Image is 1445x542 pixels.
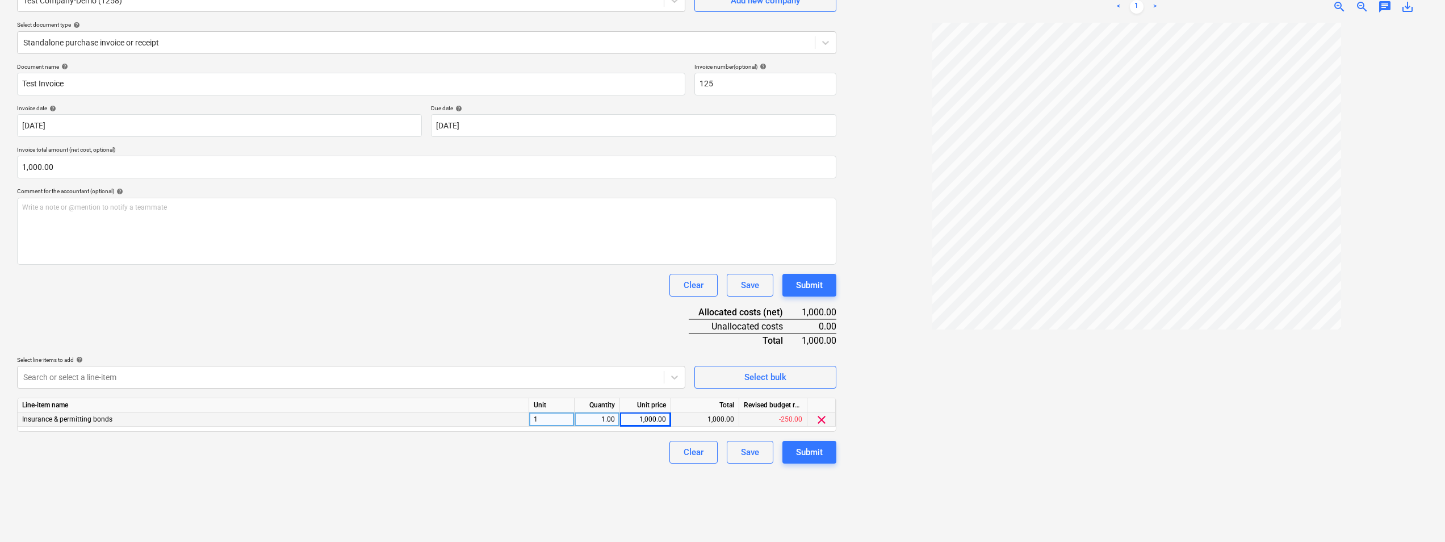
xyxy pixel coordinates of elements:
button: Clear [669,274,718,297]
div: Document name [17,63,685,70]
div: 1,000.00 [671,412,739,427]
button: Submit [782,441,836,464]
div: Allocated costs (net) [689,306,802,319]
button: Save [727,441,773,464]
div: Total [671,398,739,412]
div: Revised budget remaining [739,398,807,412]
span: clear [815,413,828,427]
span: help [757,63,767,70]
button: Submit [782,274,836,297]
div: Total [689,333,802,347]
div: 0.00 [801,319,836,333]
div: Line-item name [18,398,529,412]
div: Save [741,278,759,293]
div: 1,000.00 [801,333,836,347]
div: Invoice number (optional) [694,63,836,70]
div: Clear [684,445,703,460]
span: Insurance & permitting bonds [22,415,112,423]
div: Unit price [620,398,671,412]
button: Clear [669,441,718,464]
div: Due date [431,105,836,112]
div: 1,000.00 [625,412,666,427]
div: Select document type [17,21,836,28]
div: Submit [796,278,823,293]
div: Unit [529,398,575,412]
div: Comment for the accountant (optional) [17,187,836,195]
div: Clear [684,278,703,293]
div: 1 [529,412,575,427]
input: Document name [17,73,685,95]
p: Invoice total amount (net cost, optional) [17,146,836,156]
div: 1.00 [579,412,615,427]
input: Invoice number [694,73,836,95]
span: help [59,63,68,70]
button: Select bulk [694,366,836,389]
span: help [114,188,123,195]
div: Select line-items to add [17,356,685,364]
span: help [453,105,462,112]
div: Select bulk [744,370,786,385]
input: Invoice total amount (net cost, optional) [17,156,836,178]
div: Save [741,445,759,460]
span: help [47,105,56,112]
div: 1,000.00 [801,306,836,319]
input: Due date not specified [431,114,836,137]
button: Save [727,274,773,297]
div: -250.00 [739,412,807,427]
div: Invoice date [17,105,422,112]
div: Quantity [575,398,620,412]
input: Invoice date not specified [17,114,422,137]
div: Submit [796,445,823,460]
span: help [74,356,83,363]
div: Unallocated costs [689,319,802,333]
iframe: Chat Widget [1388,487,1445,542]
span: help [71,22,80,28]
